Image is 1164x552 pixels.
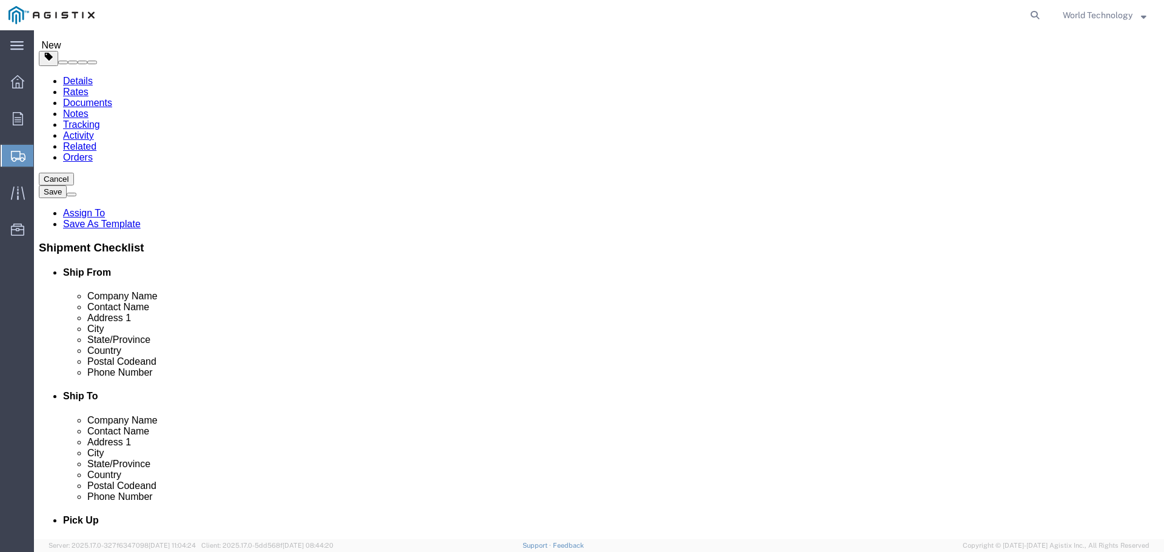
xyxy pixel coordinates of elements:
span: Client: 2025.17.0-5dd568f [201,542,333,549]
a: Support [523,542,553,549]
span: [DATE] 11:04:24 [149,542,196,549]
img: logo [8,6,95,24]
iframe: FS Legacy Container [34,30,1164,539]
span: Copyright © [DATE]-[DATE] Agistix Inc., All Rights Reserved [963,540,1149,551]
span: World Technology [1063,8,1132,22]
span: Server: 2025.17.0-327f6347098 [48,542,196,549]
span: [DATE] 08:44:20 [283,542,333,549]
button: World Technology [1062,8,1147,22]
a: Feedback [553,542,584,549]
